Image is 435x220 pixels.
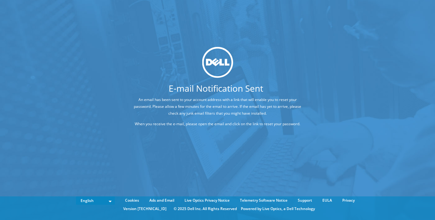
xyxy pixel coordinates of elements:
[120,205,170,212] li: Version [TECHNICAL_ID]
[235,197,292,204] a: Telemetry Software Notice
[120,197,144,204] a: Cookies
[338,197,359,204] a: Privacy
[318,197,337,204] a: EULA
[109,84,323,93] h1: E-mail Notification Sent
[132,96,303,117] p: An email has been sent to your account address with a link that will enable you to reset your pas...
[171,205,240,212] li: © 2025 Dell Inc. All Rights Reserved
[202,47,233,78] img: dell_svg_logo.svg
[145,197,179,204] a: Ads and Email
[132,121,303,127] p: When you receive the e-mail, please open the email and click on the link to reset your password.
[241,205,315,212] li: Powered by Live Optics, a Dell Technology
[293,197,317,204] a: Support
[180,197,234,204] a: Live Optics Privacy Notice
